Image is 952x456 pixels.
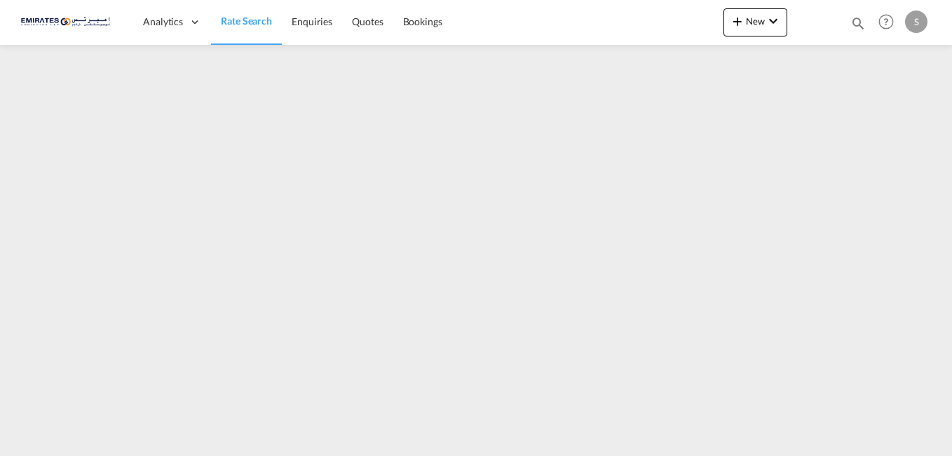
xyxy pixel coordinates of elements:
[729,15,782,27] span: New
[874,10,898,34] span: Help
[723,8,787,36] button: icon-plus 400-fgNewicon-chevron-down
[905,11,927,33] div: S
[143,15,183,29] span: Analytics
[403,15,442,27] span: Bookings
[221,15,272,27] span: Rate Search
[850,15,866,36] div: icon-magnify
[352,15,383,27] span: Quotes
[765,13,782,29] md-icon: icon-chevron-down
[21,6,116,38] img: c67187802a5a11ec94275b5db69a26e6.png
[850,15,866,31] md-icon: icon-magnify
[729,13,746,29] md-icon: icon-plus 400-fg
[292,15,332,27] span: Enquiries
[874,10,905,35] div: Help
